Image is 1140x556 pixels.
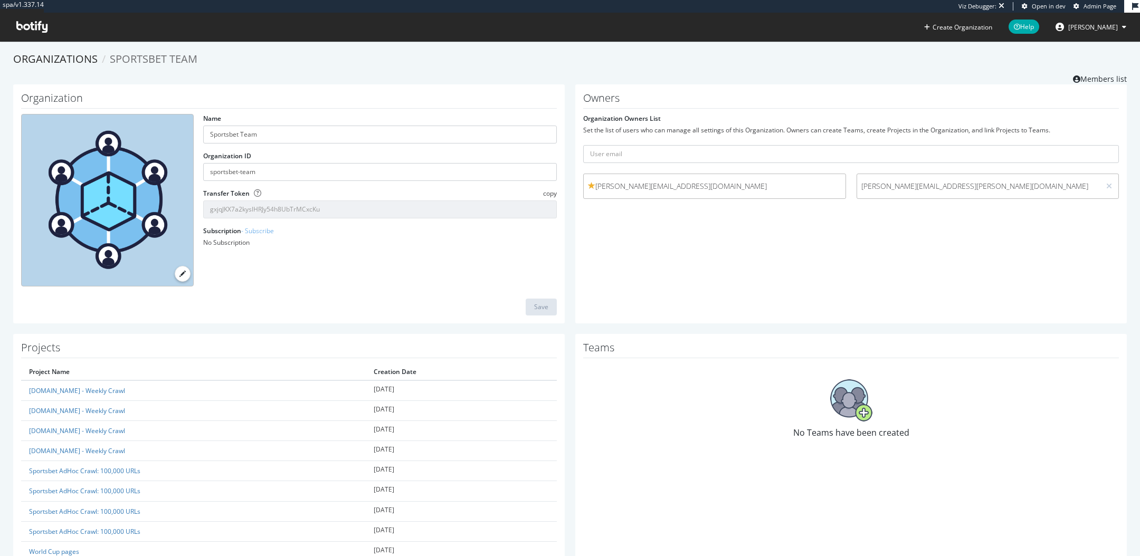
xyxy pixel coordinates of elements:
[583,92,1119,109] h1: Owners
[29,486,140,495] a: Sportsbet AdHoc Crawl: 100,000 URLs
[958,2,996,11] div: Viz Debugger:
[366,400,557,420] td: [DATE]
[1032,2,1066,10] span: Open in dev
[29,466,140,475] a: Sportsbet AdHoc Crawl: 100,000 URLs
[203,126,557,143] input: name
[793,427,909,438] span: No Teams have been created
[1073,71,1127,84] a: Members list
[366,501,557,521] td: [DATE]
[526,299,557,315] button: Save
[203,238,557,247] div: No Subscription
[203,163,557,181] input: Organization ID
[203,189,250,198] label: Transfer Token
[366,461,557,481] td: [DATE]
[861,181,1096,191] span: [PERSON_NAME][EMAIL_ADDRESS][PERSON_NAME][DOMAIN_NAME]
[366,363,557,380] th: Creation Date
[21,92,557,109] h1: Organization
[543,189,557,198] span: copy
[203,226,274,235] label: Subscription
[366,441,557,461] td: [DATE]
[29,386,125,395] a: [DOMAIN_NAME] - Weekly Crawl
[583,126,1119,135] div: Set the list of users who can manage all settings of this Organization. Owners can create Teams, ...
[583,114,661,123] label: Organization Owners List
[13,52,1127,67] ol: breadcrumbs
[13,52,98,66] a: Organizations
[29,527,140,536] a: Sportsbet AdHoc Crawl: 100,000 URLs
[924,22,993,32] button: Create Organization
[583,145,1119,163] input: User email
[21,342,557,358] h1: Projects
[366,380,557,401] td: [DATE]
[1068,23,1118,32] span: Lucas Oriot
[1084,2,1116,10] span: Admin Page
[366,521,557,541] td: [DATE]
[29,547,79,556] a: World Cup pages
[29,507,140,516] a: Sportsbet AdHoc Crawl: 100,000 URLs
[29,406,125,415] a: [DOMAIN_NAME] - Weekly Crawl
[110,52,197,66] span: Sportsbet Team
[366,420,557,440] td: [DATE]
[1073,2,1116,11] a: Admin Page
[21,363,366,380] th: Project Name
[534,302,548,311] div: Save
[588,181,841,191] span: [PERSON_NAME][EMAIL_ADDRESS][DOMAIN_NAME]
[241,226,274,235] a: - Subscribe
[830,379,872,421] img: No Teams have been created
[366,481,557,501] td: [DATE]
[203,114,221,123] label: Name
[203,151,251,160] label: Organization ID
[29,446,125,455] a: [DOMAIN_NAME] - Weekly Crawl
[29,426,125,435] a: [DOMAIN_NAME] - Weekly Crawl
[1047,18,1135,35] button: [PERSON_NAME]
[1022,2,1066,11] a: Open in dev
[1009,20,1039,34] span: Help
[583,342,1119,358] h1: Teams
